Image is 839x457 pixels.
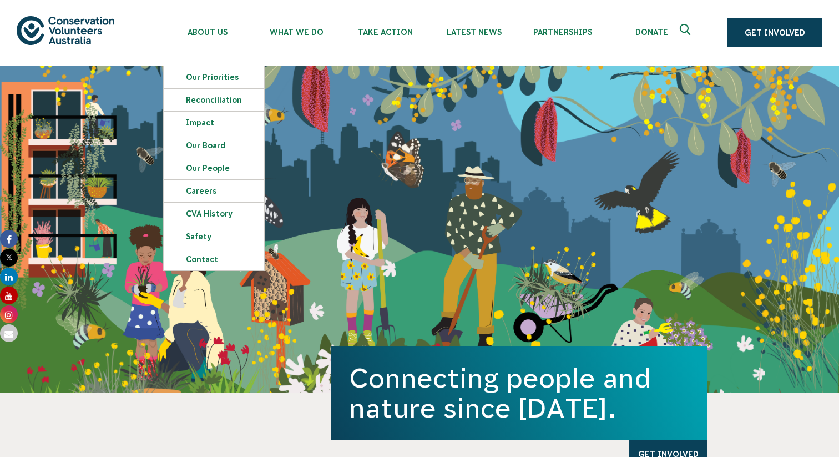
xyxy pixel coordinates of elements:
span: Latest News [429,28,518,37]
img: logo.svg [17,16,114,44]
a: Our Board [164,134,264,157]
h1: Connecting people and nature since [DATE]. [349,363,690,423]
a: Safety [164,225,264,248]
a: Get Involved [727,18,822,47]
a: Contact [164,248,264,270]
a: Careers [164,180,264,202]
span: Donate [607,28,696,37]
span: Partnerships [518,28,607,37]
a: Our People [164,157,264,179]
span: Expand search box [680,24,694,42]
a: Reconciliation [164,89,264,111]
a: Impact [164,112,264,134]
a: Our Priorities [164,66,264,88]
a: CVA history [164,203,264,225]
span: Take Action [341,28,429,37]
span: What We Do [252,28,341,37]
span: About Us [163,28,252,37]
button: Expand search box Close search box [673,19,700,46]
